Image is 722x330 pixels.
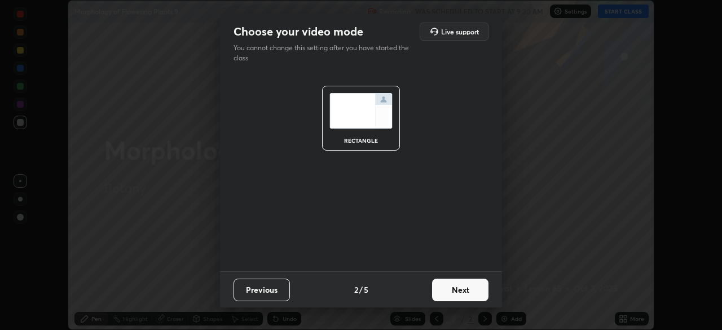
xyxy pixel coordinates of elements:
[329,93,393,129] img: normalScreenIcon.ae25ed63.svg
[364,284,368,296] h4: 5
[441,28,479,35] h5: Live support
[338,138,384,143] div: rectangle
[234,279,290,301] button: Previous
[359,284,363,296] h4: /
[354,284,358,296] h4: 2
[234,43,416,63] p: You cannot change this setting after you have started the class
[234,24,363,39] h2: Choose your video mode
[432,279,488,301] button: Next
